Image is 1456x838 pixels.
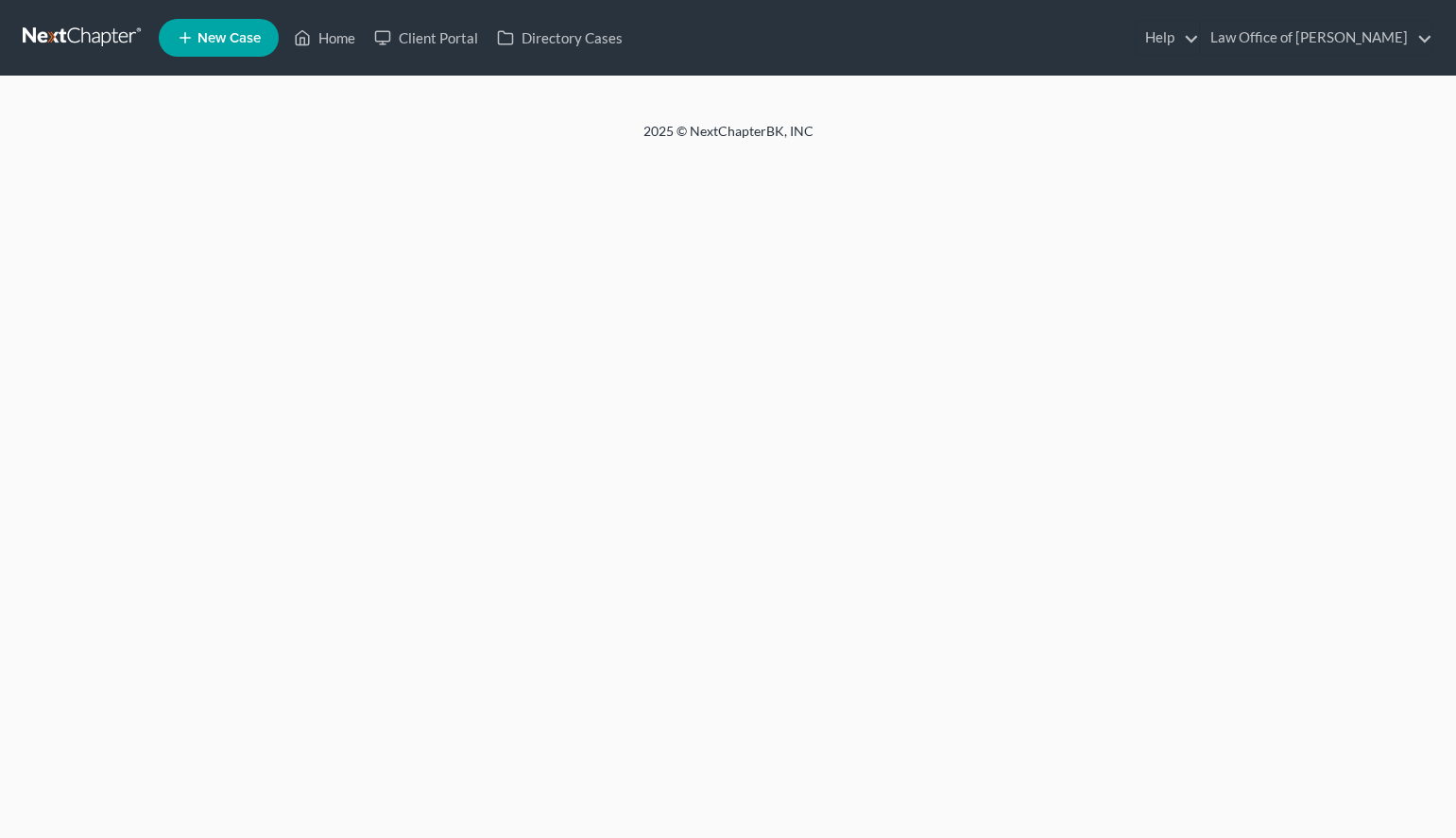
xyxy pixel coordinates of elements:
a: Help [1136,21,1199,55]
new-legal-case-button: New Case [159,19,279,57]
a: Law Office of [PERSON_NAME] [1201,21,1432,55]
div: 2025 © NextChapterBK, INC [190,122,1267,156]
a: Home [284,21,365,55]
a: Client Portal [365,21,488,55]
a: Directory Cases [488,21,632,55]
